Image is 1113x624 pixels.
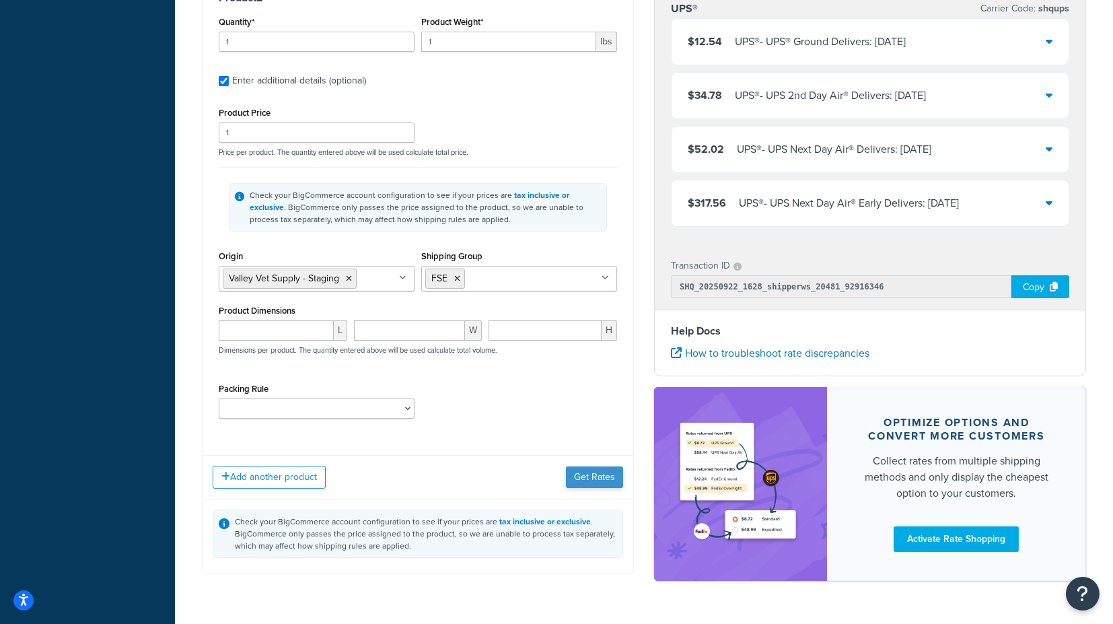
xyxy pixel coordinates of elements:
span: $52.02 [688,142,724,158]
label: Quantity* [219,17,254,27]
a: tax inclusive or exclusive [499,516,591,528]
a: tax inclusive or exclusive [250,189,569,213]
span: Valley Vet Supply - Staging [229,271,339,285]
span: shqups [1036,2,1069,16]
span: $34.78 [688,88,722,104]
div: Collect rates from multiple shipping methods and only display the cheapest option to your customers. [859,453,1054,501]
p: Transaction ID [671,257,730,276]
span: L [334,320,347,341]
a: How to troubleshoot rate discrepancies [671,346,869,361]
span: W [465,320,482,341]
button: Open Resource Center [1066,577,1100,611]
span: $317.56 [688,196,726,211]
p: Dimensions per product. The quantity entered above will be used calculate total volume. [215,345,497,355]
h4: Help Docs [671,324,1069,340]
button: Add another product [213,466,326,489]
div: Optimize options and convert more customers [859,416,1054,443]
div: UPS® - UPS® Ground Delivers: [DATE] [735,33,906,52]
span: H [602,320,617,341]
span: $12.54 [688,34,722,50]
label: Origin [219,251,243,261]
span: lbs [596,32,617,52]
div: UPS® - UPS Next Day Air® Delivers: [DATE] [737,141,931,160]
div: Enter additional details (optional) [232,71,366,90]
img: feature-image-rateshop-7084cbbcb2e67ef1d54c2e976f0e592697130d5817b016cf7cc7e13314366067.png [674,408,807,561]
label: Product Weight* [421,17,483,27]
label: Shipping Group [421,251,482,261]
div: Check your BigCommerce account configuration to see if your prices are . BigCommerce only passes ... [235,516,617,552]
div: UPS® - UPS 2nd Day Air® Delivers: [DATE] [735,87,926,106]
label: Product Dimensions [219,306,295,316]
input: Enter additional details (optional) [219,76,229,86]
label: Packing Rule [219,384,268,394]
div: UPS® - UPS Next Day Air® Early Delivers: [DATE] [739,195,959,213]
div: Copy [1011,276,1069,299]
div: Check your BigCommerce account configuration to see if your prices are . BigCommerce only passes ... [250,189,601,226]
span: FSE [431,271,447,285]
input: 0 [219,32,415,52]
h3: UPS® [671,3,698,16]
input: 0.00 [421,32,596,52]
a: Activate Rate Shopping [894,526,1019,552]
button: Get Rates [566,466,623,488]
label: Product Price [219,108,271,118]
p: Price per product. The quantity entered above will be used calculate total price. [215,147,620,157]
